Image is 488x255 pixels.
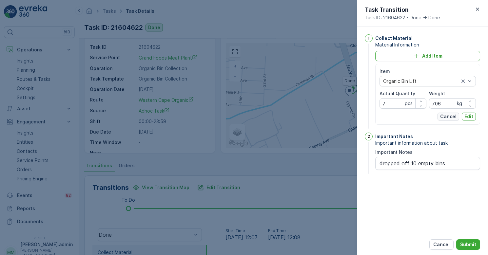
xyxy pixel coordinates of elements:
span: Important information about task [375,140,480,146]
p: Collect Material [375,35,413,42]
button: Cancel [429,239,454,250]
label: Important Notes [375,149,413,155]
p: Submit [460,241,476,248]
label: Item [380,68,390,74]
div: 2 [365,133,373,140]
button: Edit [462,113,476,120]
p: Important Notes [375,133,413,140]
p: Task Transition [365,5,440,14]
button: Add Item [375,51,480,61]
button: Submit [456,239,480,250]
p: pcs [405,100,413,107]
p: Edit [464,113,473,120]
p: Cancel [433,241,450,248]
div: 1 [365,34,373,42]
span: Task ID: 21604622 - Done -> Done [365,14,440,21]
p: Cancel [440,113,457,120]
p: kg [457,100,462,107]
span: Material Information [375,42,480,48]
label: Weight [429,91,445,96]
label: Actual Quantity [380,91,415,96]
p: Add Item [422,53,442,59]
button: Cancel [438,113,459,120]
